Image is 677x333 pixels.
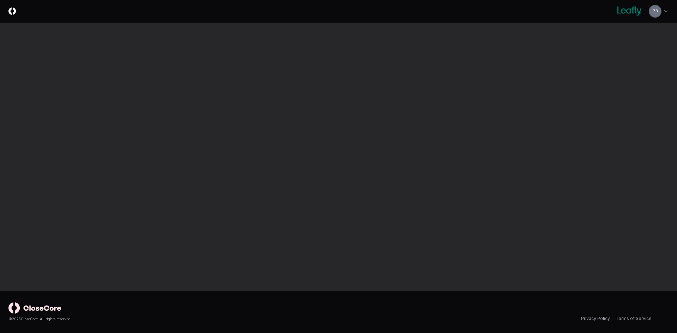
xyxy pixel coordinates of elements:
[616,315,652,322] a: Terms of Service
[581,315,610,322] a: Privacy Policy
[616,6,643,17] img: Leafly logo
[653,8,658,14] span: ZB
[8,302,61,314] img: logo
[649,5,661,18] button: ZB
[8,7,16,15] img: Logo
[8,316,338,322] div: © 2025 CloseCore. All rights reserved.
